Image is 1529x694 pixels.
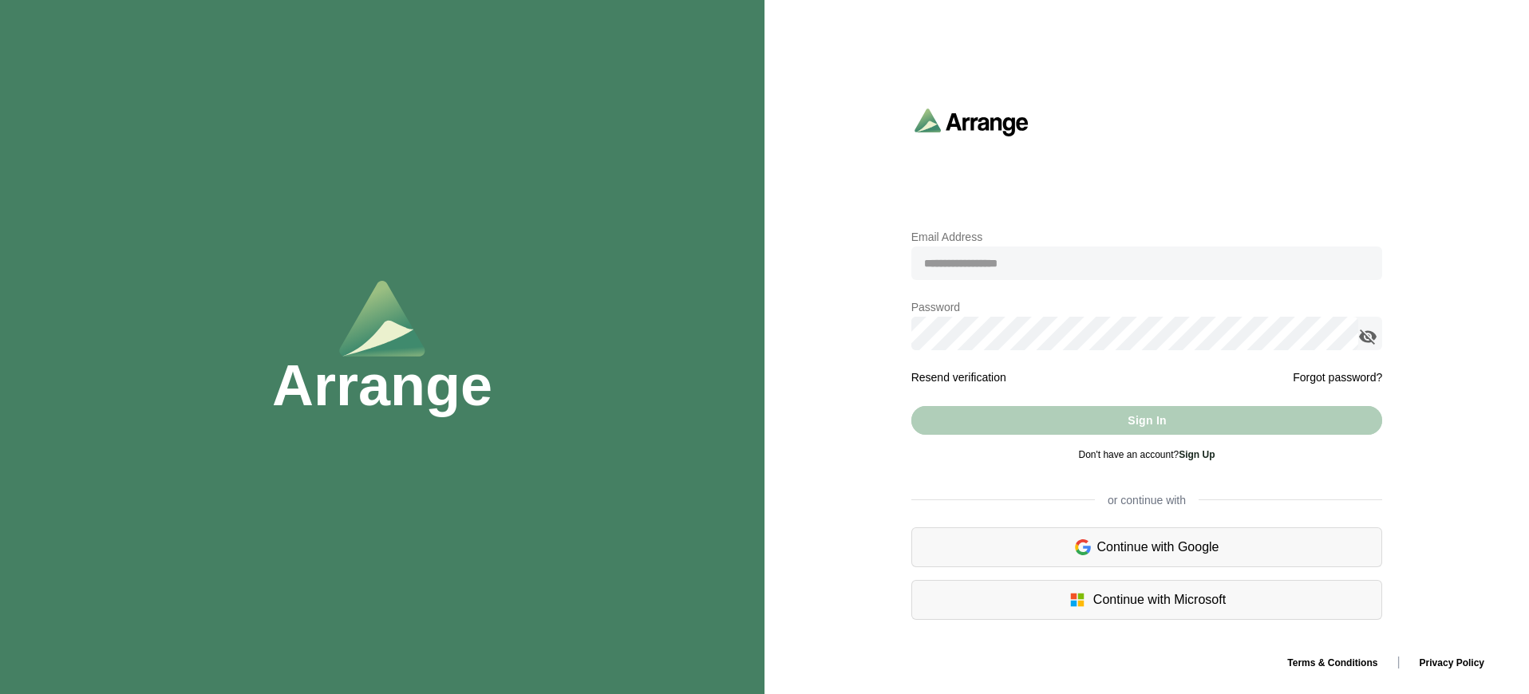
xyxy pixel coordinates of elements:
a: Terms & Conditions [1274,657,1390,668]
img: microsoft-logo.7cf64d5f.svg [1068,590,1087,609]
div: Continue with Google [911,527,1383,567]
a: Sign Up [1179,449,1215,460]
img: google-logo.6d399ca0.svg [1075,538,1091,557]
span: Don't have an account? [1078,449,1215,460]
p: Password [911,298,1383,317]
span: or continue with [1095,492,1199,508]
a: Forgot password? [1293,368,1382,387]
a: Privacy Policy [1407,657,1497,668]
i: appended action [1358,327,1377,346]
a: Resend verification [911,371,1006,384]
img: arrangeai-name-small-logo.4d2b8aee.svg [915,65,1029,179]
div: Continue with Microsoft [911,580,1383,620]
p: Email Address [911,227,1383,246]
h1: Arrange [272,357,492,414]
span: | [1397,655,1400,668]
